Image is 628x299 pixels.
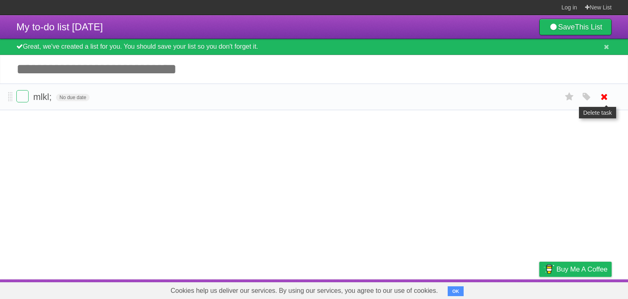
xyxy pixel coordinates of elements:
a: Buy me a coffee [539,262,612,277]
a: Suggest a feature [560,281,612,297]
b: This List [575,23,602,31]
label: Star task [562,90,577,104]
span: mlkl; [33,92,54,102]
span: Cookies help us deliver our services. By using our services, you agree to our use of cookies. [162,283,446,299]
a: Developers [458,281,491,297]
a: SaveThis List [539,19,612,35]
label: Done [16,90,29,102]
button: OK [448,286,464,296]
img: Buy me a coffee [543,262,554,276]
span: My to-do list [DATE] [16,21,103,32]
a: Privacy [529,281,550,297]
span: No due date [56,94,89,101]
span: Buy me a coffee [556,262,608,276]
a: Terms [501,281,519,297]
a: About [431,281,448,297]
